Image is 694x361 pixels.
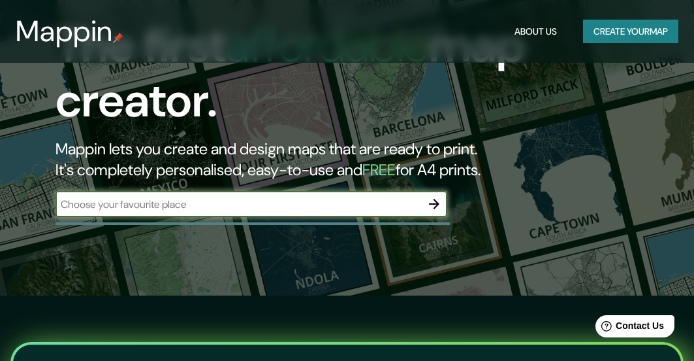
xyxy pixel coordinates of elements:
h1: The first map creator. [55,18,610,139]
h2: Mappin lets you create and design maps that are ready to print. It's completely personalised, eas... [55,139,610,180]
img: mappin-pin [113,33,123,43]
iframe: Help widget launcher [578,310,680,347]
button: About Us [509,20,562,44]
button: Create yourmap [583,20,678,44]
h3: Mappin [16,14,113,48]
h5: FREE [362,160,396,180]
input: Choose your favourite place [55,197,421,212]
